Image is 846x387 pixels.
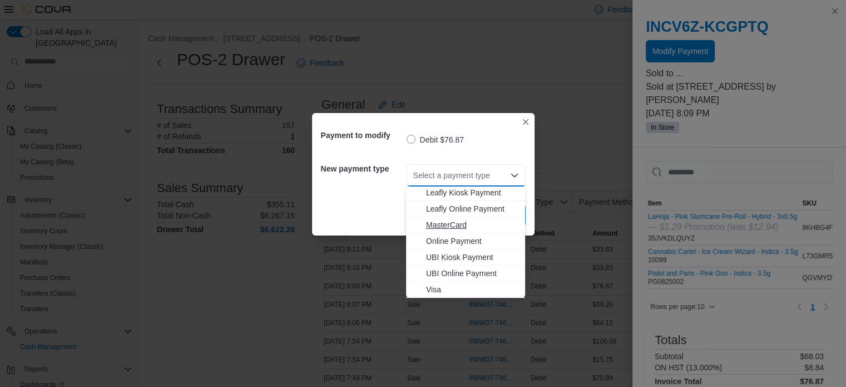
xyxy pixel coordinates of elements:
button: Online Payment [406,233,525,249]
h5: Payment to modify [321,124,404,146]
button: Visa [406,282,525,298]
input: Accessible screen reader label [413,169,414,182]
button: UBI Kiosk Payment [406,249,525,266]
h5: New payment type [321,158,404,180]
button: MasterCard [406,217,525,233]
button: Closes this modal window [519,115,532,129]
span: Online Payment [426,236,518,247]
span: UBI Online Payment [426,268,518,279]
button: Leafly Online Payment [406,201,525,217]
span: Leafly Online Payment [426,203,518,214]
span: UBI Kiosk Payment [426,252,518,263]
button: Close list of options [510,171,519,180]
span: Leafly Kiosk Payment [426,187,518,198]
button: Leafly Kiosk Payment [406,185,525,201]
span: Visa [426,284,518,295]
span: MasterCard [426,219,518,231]
button: UBI Online Payment [406,266,525,282]
label: Debit $76.87 [407,133,464,146]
